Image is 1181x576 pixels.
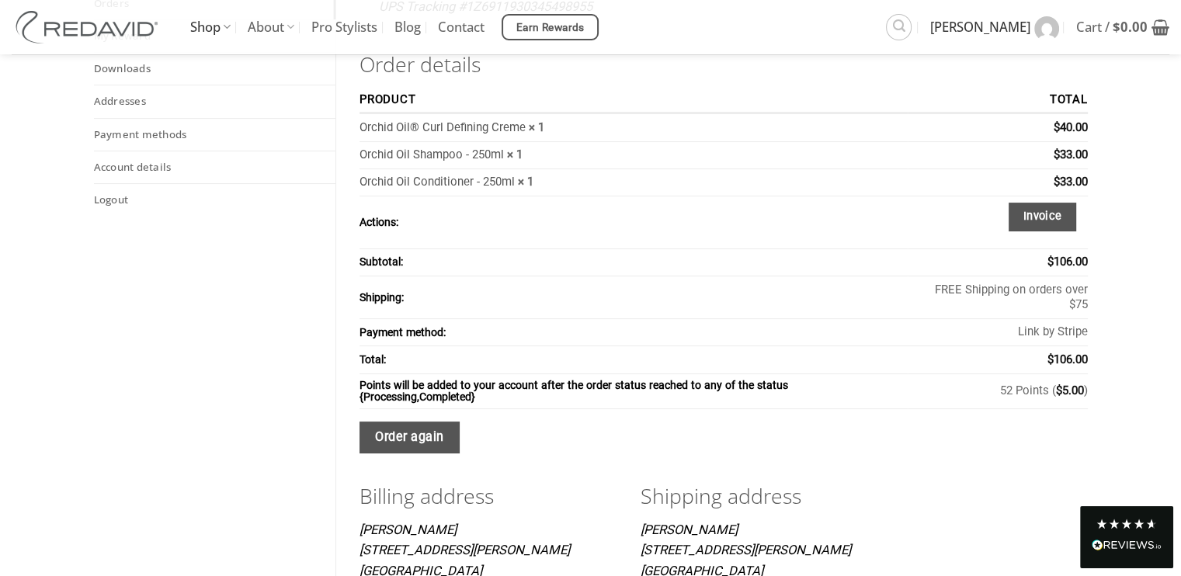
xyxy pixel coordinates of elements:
span: $ [1056,383,1062,397]
bdi: 33.00 [1054,175,1088,189]
span: Earn Rewards [516,19,585,36]
span: 106.00 [1047,352,1088,366]
span: $ [1113,18,1120,36]
strong: × 1 [507,147,523,161]
bdi: 40.00 [1054,120,1088,134]
div: Read All Reviews [1092,536,1162,557]
span: 106.00 [1047,255,1088,269]
strong: × 1 [529,120,544,134]
th: Total: [360,346,908,373]
td: 52 Points ( ) [908,374,1087,409]
img: REDAVID Salon Products | United States [12,11,167,43]
a: Orchid Oil Shampoo - 250ml [360,147,504,161]
a: Earn Rewards [502,14,599,40]
td: Link by Stripe [908,319,1087,346]
th: Product [360,88,908,114]
h2: Order details [360,51,1088,78]
span: $ [1047,352,1054,366]
th: Shipping: [360,276,908,319]
bdi: 0.00 [1113,18,1148,36]
bdi: 33.00 [1054,147,1088,161]
td: FREE Shipping on orders over $75 [908,276,1087,319]
strong: × 1 [518,175,533,189]
h2: Shipping address [641,483,898,510]
th: Subtotal: [360,249,908,276]
h2: Billing address [360,483,617,510]
a: Downloads [94,53,336,85]
div: Read All Reviews [1080,506,1173,568]
span: $ [1054,147,1060,161]
a: Search [886,14,912,40]
bdi: 5.00 [1056,383,1084,397]
th: Actions: [360,196,908,248]
a: Payment methods [94,119,336,151]
a: Invoice order number 135360 [1009,203,1076,231]
span: $ [1047,255,1054,269]
img: REVIEWS.io [1092,540,1162,550]
span: [PERSON_NAME] [930,8,1030,47]
a: Orchid Oil® Curl Defining Creme [360,120,526,134]
a: Order again [360,422,460,453]
a: Logout [94,184,336,216]
a: Account details [94,151,336,183]
th: Payment method: [360,319,908,346]
span: Cart / [1076,8,1148,47]
span: $ [1054,120,1060,134]
span: $ [1054,175,1060,189]
th: Total [908,88,1087,114]
th: Points will be added to your account after the order status reached to any of the status {Process... [360,374,908,409]
a: Orchid Oil Conditioner - 250ml [360,175,515,189]
a: Addresses [94,85,336,117]
div: 4.8 Stars [1096,518,1158,530]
